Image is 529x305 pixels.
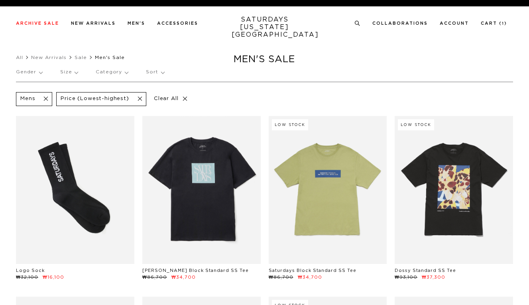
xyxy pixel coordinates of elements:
[372,21,428,26] a: Collaborations
[146,63,164,81] p: Sort
[269,275,293,279] span: ₩86,700
[16,268,45,273] a: Logo Sock
[422,275,445,279] span: ₩37,300
[20,96,35,102] p: Mens
[95,55,125,60] span: Men's Sale
[31,55,67,60] a: New Arrivals
[142,268,249,273] a: [PERSON_NAME] Block Standard SS Tee
[16,55,23,60] a: All
[502,22,504,26] small: 1
[171,275,196,279] span: ₩34,700
[232,16,297,39] a: SATURDAYS[US_STATE][GEOGRAPHIC_DATA]
[61,96,129,102] p: Price (Lowest-highest)
[43,275,64,279] span: ₩16,100
[398,119,434,130] div: Low Stock
[16,63,42,81] p: Gender
[75,55,87,60] a: Sale
[395,268,456,273] a: Dossy Standard SS Tee
[96,63,128,81] p: Category
[272,119,308,130] div: Low Stock
[481,21,507,26] a: Cart (1)
[16,275,38,279] span: ₩32,100
[395,275,417,279] span: ₩93,100
[128,21,145,26] a: Men's
[440,21,469,26] a: Account
[60,63,78,81] p: Size
[269,268,356,273] a: Saturdays Block Standard SS Tee
[298,275,322,279] span: ₩34,700
[157,21,198,26] a: Accessories
[150,92,191,106] p: Clear All
[71,21,116,26] a: New Arrivals
[142,275,167,279] span: ₩86,700
[16,21,59,26] a: Archive Sale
